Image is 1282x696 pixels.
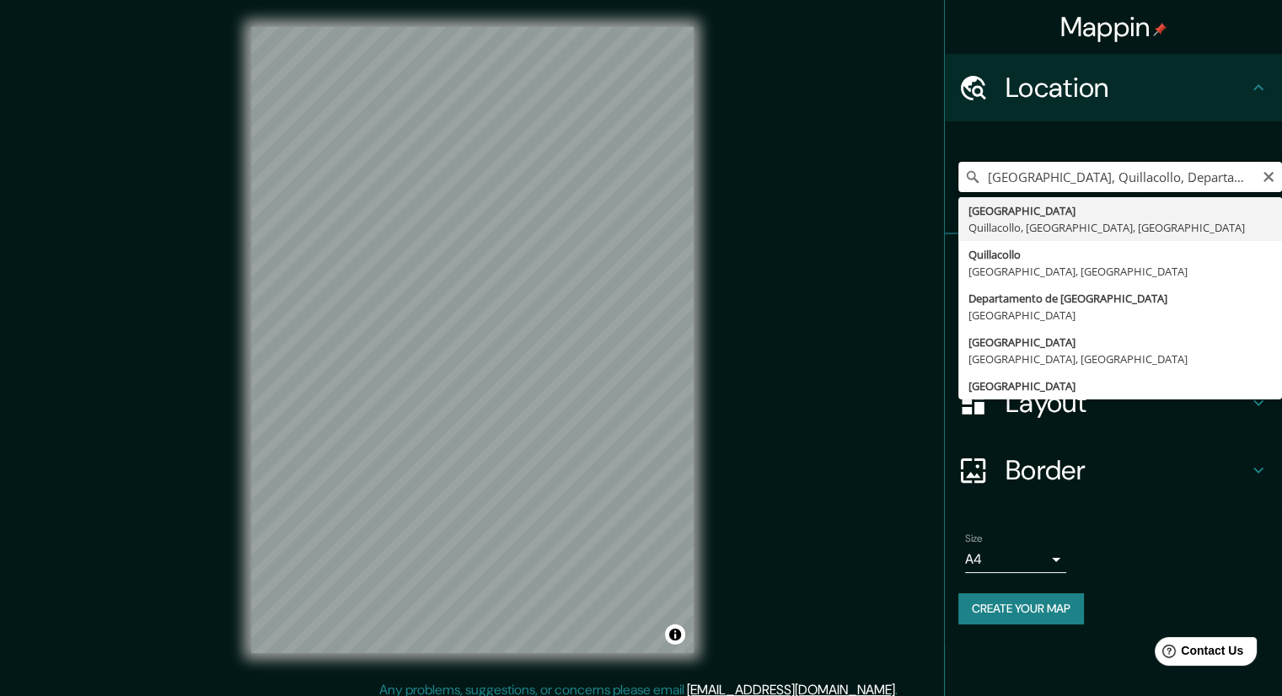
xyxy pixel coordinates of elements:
[958,162,1282,192] input: Pick your city or area
[945,369,1282,436] div: Layout
[945,234,1282,302] div: Pins
[1262,168,1275,184] button: Clear
[1006,71,1248,104] h4: Location
[1006,453,1248,487] h4: Border
[965,546,1066,573] div: A4
[945,436,1282,504] div: Border
[968,202,1272,219] div: [GEOGRAPHIC_DATA]
[968,377,1272,394] div: [GEOGRAPHIC_DATA]
[968,351,1272,367] div: [GEOGRAPHIC_DATA], [GEOGRAPHIC_DATA]
[968,334,1272,351] div: [GEOGRAPHIC_DATA]
[1132,630,1263,677] iframe: Help widget launcher
[968,219,1272,236] div: Quillacollo, [GEOGRAPHIC_DATA], [GEOGRAPHIC_DATA]
[968,263,1272,280] div: [GEOGRAPHIC_DATA], [GEOGRAPHIC_DATA]
[968,246,1272,263] div: Quillacollo
[1060,10,1167,44] h4: Mappin
[1153,23,1167,36] img: pin-icon.png
[665,624,685,645] button: Toggle attribution
[968,307,1272,324] div: [GEOGRAPHIC_DATA]
[1006,386,1248,420] h4: Layout
[958,593,1084,624] button: Create your map
[968,290,1272,307] div: Departamento de [GEOGRAPHIC_DATA]
[945,54,1282,121] div: Location
[945,302,1282,369] div: Style
[251,27,694,653] canvas: Map
[965,532,983,546] label: Size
